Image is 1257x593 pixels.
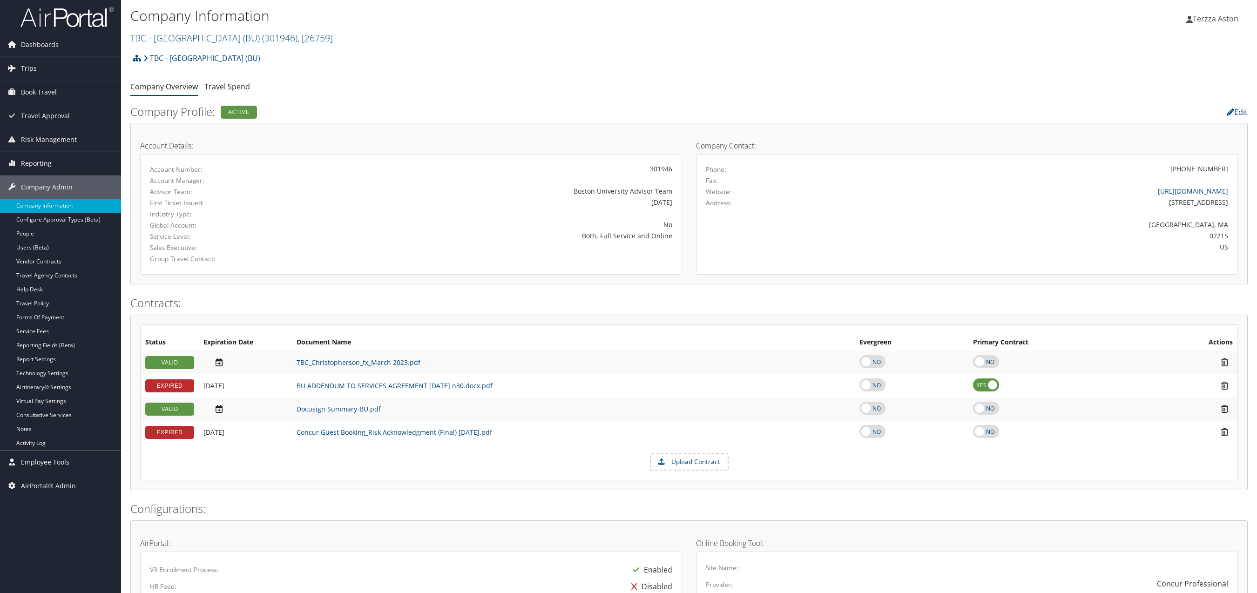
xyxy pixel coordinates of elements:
label: Address: [706,198,731,208]
span: Employee Tools [21,451,69,474]
label: Website: [706,187,731,196]
a: TBC - [GEOGRAPHIC_DATA] (BU) [143,49,260,67]
div: Both, Full Service and Online [329,231,672,241]
div: 02215 [840,231,1228,241]
label: V3 Enrollment Process: [150,565,218,574]
th: Document Name [292,334,855,351]
span: Company Admin [21,175,73,199]
div: EXPIRED [145,426,194,439]
div: [DATE] [329,197,672,207]
img: airportal-logo.png [20,6,114,28]
div: Add/Edit Date [203,404,287,414]
span: Terzza Aston [1193,13,1238,24]
label: Advisor Team: [150,187,315,196]
div: EXPIRED [145,379,194,392]
span: ( 301946 ) [262,32,297,44]
span: Dashboards [21,33,59,56]
th: Expiration Date [199,334,292,351]
label: Phone: [706,165,726,174]
label: Group Travel Contact: [150,254,315,263]
a: [URL][DOMAIN_NAME] [1158,187,1228,195]
label: Sales Executive: [150,243,315,252]
i: Remove Contract [1216,427,1233,437]
i: Remove Contract [1216,381,1233,391]
a: Concur Guest Booking_Risk Acknowledgment (Final) [DATE].pdf [297,428,492,437]
a: Edit [1227,107,1248,117]
a: Travel Spend [204,81,250,92]
div: [STREET_ADDRESS] [840,197,1228,207]
div: Add/Edit Date [203,382,287,390]
label: Account Number: [150,165,315,174]
span: , [ 26759 ] [297,32,333,44]
h4: Account Details: [140,142,682,149]
label: Fax: [706,176,718,185]
div: Add/Edit Date [203,357,287,367]
div: 301946 [329,164,672,174]
i: Remove Contract [1216,357,1233,367]
span: Trips [21,57,37,80]
label: Site Name: [706,563,738,573]
span: Travel Approval [21,104,70,128]
th: Primary Contract [968,334,1146,351]
h2: Contracts: [130,295,1248,311]
th: Evergreen [855,334,968,351]
th: Status [141,334,199,351]
span: [DATE] [203,428,224,437]
h2: Configurations: [130,501,1248,517]
i: Remove Contract [1216,404,1233,414]
a: Company Overview [130,81,198,92]
h1: Company Information [130,6,875,26]
a: TBC_Christopherson_fx_March 2023.pdf [297,358,420,367]
span: Book Travel [21,81,57,104]
div: Active [221,106,257,119]
div: Add/Edit Date [203,428,287,437]
span: AirPortal® Admin [21,474,76,498]
div: Concur Professional [1157,578,1228,589]
div: [PHONE_NUMBER] [1170,164,1228,174]
div: VALID [145,403,194,416]
a: BU ADDENDUM TO SERVICES AGREEMENT [DATE] n30.docx.pdf [297,381,493,390]
div: Enabled [628,561,672,578]
h4: AirPortal: [140,539,682,547]
span: Risk Management [21,128,77,151]
h2: Company Profile: [130,104,871,120]
div: Boston University Advisor Team [329,186,672,196]
label: First Ticket Issued: [150,198,315,208]
div: No [329,220,672,229]
th: Actions [1146,334,1237,351]
label: HR Feed: [150,582,176,591]
a: Docusign Summary-BU.pdf [297,404,381,413]
label: Global Account: [150,221,315,230]
div: US [840,242,1228,252]
div: [GEOGRAPHIC_DATA], MA [840,220,1228,229]
span: Reporting [21,152,52,175]
span: [DATE] [203,381,224,390]
label: Industry Type: [150,209,315,219]
label: Provider: [706,580,733,589]
label: Service Level: [150,232,315,241]
label: Upload Contract [651,454,728,470]
a: TBC - [GEOGRAPHIC_DATA] (BU) [130,32,333,44]
label: Account Manager: [150,176,315,185]
div: VALID [145,356,194,369]
h4: Company Contact: [696,142,1238,149]
a: Terzza Aston [1186,5,1248,33]
h4: Online Booking Tool: [696,539,1238,547]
